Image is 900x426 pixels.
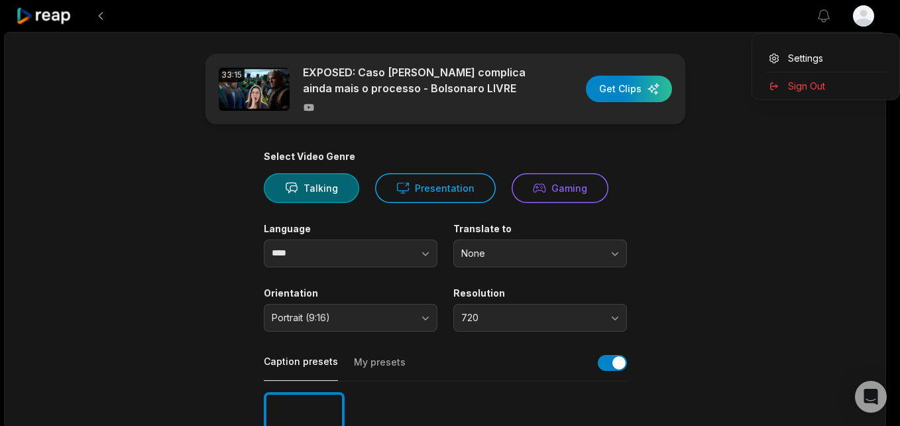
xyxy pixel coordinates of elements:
div: Select Video Genre [264,151,627,163]
span: 720 [461,312,600,324]
label: Orientation [264,287,437,299]
span: Portrait (9:16) [272,312,411,324]
span: None [461,248,600,259]
span: Settings [788,51,823,65]
button: My presets [354,356,406,381]
div: 33:15 [219,68,245,82]
button: Talking [264,173,359,203]
label: Translate to [453,223,627,235]
button: Caption presets [264,355,338,381]
span: Sign Out [788,79,825,93]
button: Presentation [375,173,496,203]
label: Language [264,223,437,235]
button: Gaming [512,173,608,203]
div: Open Intercom Messenger [855,381,887,413]
label: Resolution [453,287,627,299]
p: EXPOSED: Caso [PERSON_NAME] complica ainda mais o processo - Bolsonaro LIVRE [303,64,532,96]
